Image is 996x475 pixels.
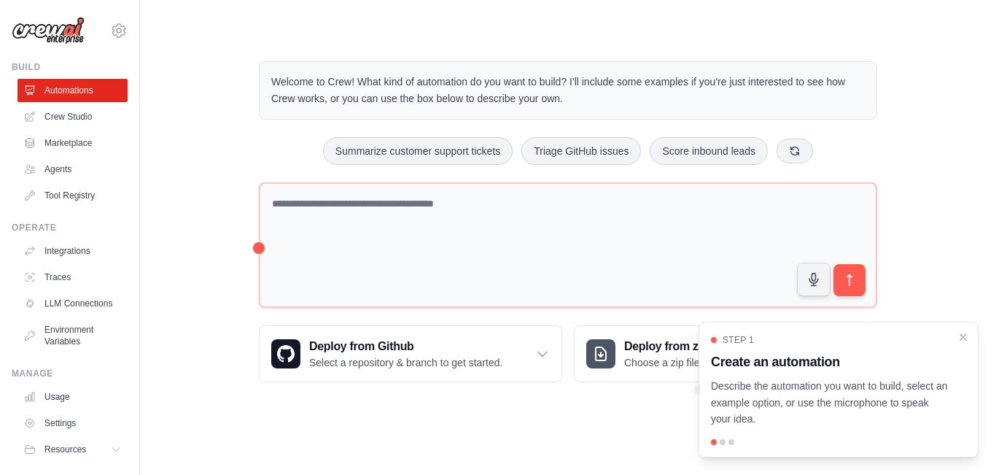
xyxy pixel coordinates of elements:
[12,17,85,45] img: Logo
[923,405,996,475] iframe: Chat Widget
[12,61,128,73] div: Build
[44,444,86,455] span: Resources
[17,131,128,155] a: Marketplace
[17,412,128,435] a: Settings
[17,105,128,128] a: Crew Studio
[711,352,949,372] h3: Create an automation
[711,378,949,428] p: Describe the automation you want to build, select an example option, or use the microphone to spe...
[12,368,128,379] div: Manage
[17,158,128,181] a: Agents
[17,438,128,461] button: Resources
[521,137,641,165] button: Triage GitHub issues
[17,266,128,289] a: Traces
[17,292,128,315] a: LLM Connections
[723,334,754,346] span: Step 1
[309,355,502,370] p: Select a repository & branch to get started.
[271,74,865,107] p: Welcome to Crew! What kind of automation do you want to build? I'll include some examples if you'...
[17,239,128,263] a: Integrations
[309,338,502,355] h3: Deploy from Github
[17,184,128,207] a: Tool Registry
[12,222,128,233] div: Operate
[17,385,128,409] a: Usage
[957,331,969,343] button: Close walkthrough
[17,318,128,353] a: Environment Variables
[624,338,747,355] h3: Deploy from zip file
[323,137,513,165] button: Summarize customer support tickets
[650,137,768,165] button: Score inbound leads
[17,79,128,102] a: Automations
[624,355,747,370] p: Choose a zip file to upload.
